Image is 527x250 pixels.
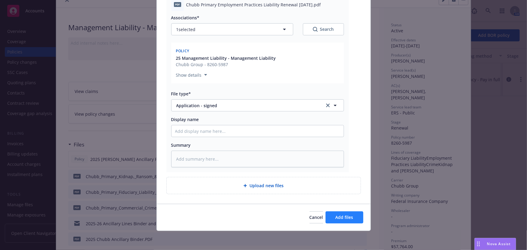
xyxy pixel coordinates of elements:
div: Upload new files [166,177,361,194]
button: Nova Assist [474,238,516,250]
span: Upload new files [249,182,284,189]
button: Cancel [310,211,323,223]
div: Drag to move [475,238,482,250]
span: Cancel [310,214,323,220]
span: Nova Assist [487,241,511,246]
span: Add files [336,214,353,220]
button: Add files [326,211,363,223]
